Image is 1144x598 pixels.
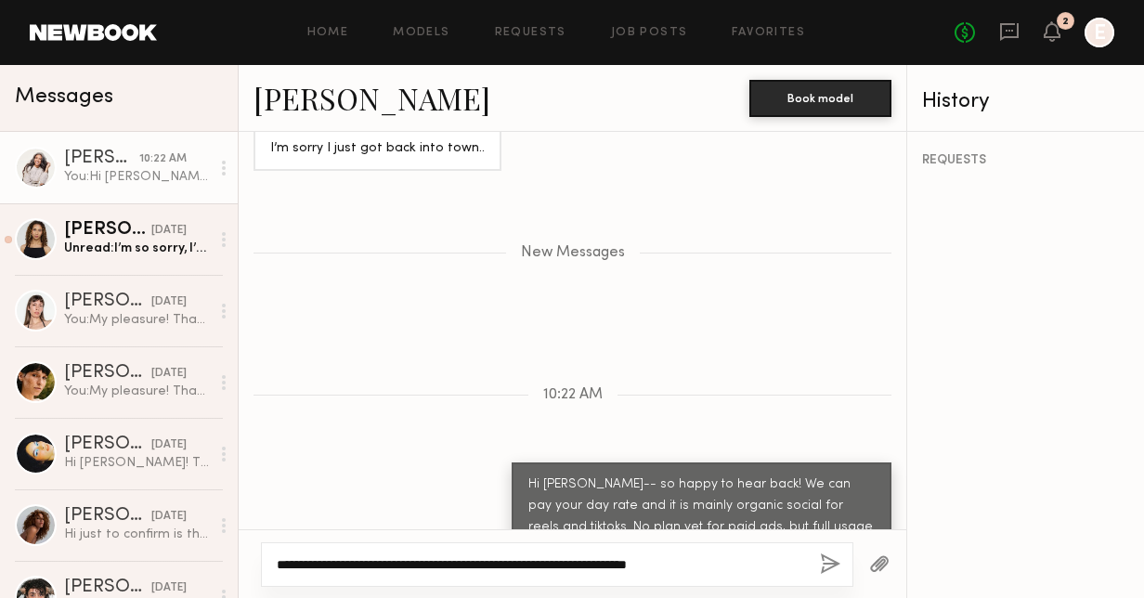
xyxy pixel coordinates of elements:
[922,154,1130,167] div: REQUESTS
[521,245,625,261] span: New Messages
[543,387,603,403] span: 10:22 AM
[253,78,490,118] a: [PERSON_NAME]
[64,311,210,329] div: You: My pleasure! Thank you for the heads up!
[64,578,151,597] div: [PERSON_NAME]
[15,86,113,108] span: Messages
[64,221,151,240] div: [PERSON_NAME]
[151,293,187,311] div: [DATE]
[64,454,210,472] div: Hi [PERSON_NAME]! Thank you so much for reaching out and for considering me for this project. I d...
[1062,17,1069,27] div: 2
[151,222,187,240] div: [DATE]
[151,508,187,526] div: [DATE]
[749,89,891,105] a: Book model
[64,168,210,186] div: You: Hi [PERSON_NAME]-- so happy to hear back! We can pay your day rate and it is mainly organic ...
[151,579,187,597] div: [DATE]
[495,27,566,39] a: Requests
[611,27,688,39] a: Job Posts
[64,383,210,400] div: You: My pleasure! Thank you for the heads up!
[64,240,210,257] div: Unread: I’m so sorry, I’m still having some trouble sending the video via email. Would it be poss...
[151,365,187,383] div: [DATE]
[64,149,139,168] div: [PERSON_NAME]
[749,80,891,117] button: Book model
[1085,18,1114,47] a: E
[64,526,210,543] div: Hi just to confirm is this for those colors mentioned ? If so unfortunately I cannot change the a...
[151,436,187,454] div: [DATE]
[307,27,349,39] a: Home
[64,507,151,526] div: [PERSON_NAME]
[270,138,485,160] div: I’m sorry I just got back into town..
[64,292,151,311] div: [PERSON_NAME]
[64,435,151,454] div: [PERSON_NAME]
[139,150,187,168] div: 10:22 AM
[64,364,151,383] div: [PERSON_NAME]
[528,474,875,560] div: Hi [PERSON_NAME]-- so happy to hear back! We can pay your day rate and it is mainly organic socia...
[393,27,449,39] a: Models
[732,27,805,39] a: Favorites
[922,91,1130,112] div: History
